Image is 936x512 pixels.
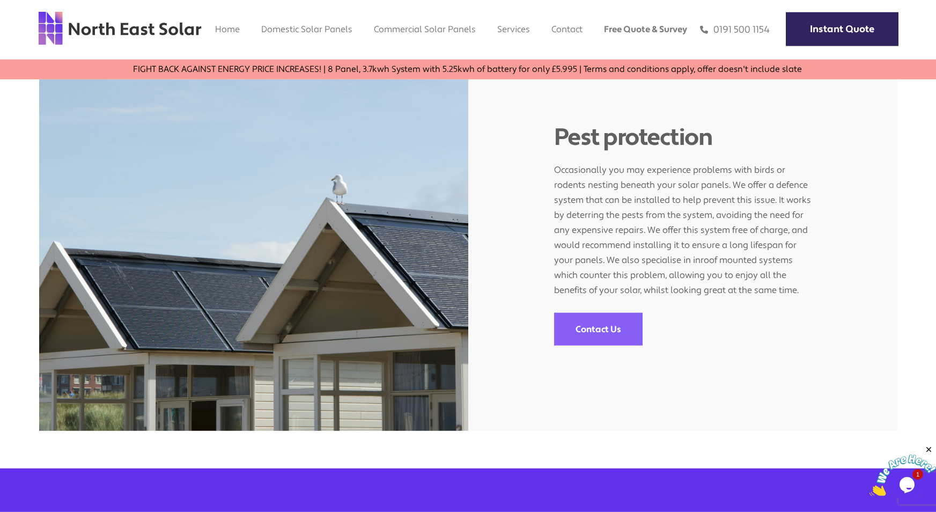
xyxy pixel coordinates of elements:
h1: Pest protection [554,123,812,152]
a: Free Quote & Survey [604,24,687,35]
iframe: chat widget [869,445,936,496]
a: Services [497,24,530,35]
a: Instant Quote [786,12,898,46]
a: Domestic Solar Panels [261,24,352,35]
img: north east solar logo [38,11,202,46]
img: phone icon [700,24,708,36]
a: Commercial Solar Panels [374,24,476,35]
a: Home [215,24,240,35]
a: Contact [551,24,583,35]
a: 0191 500 1154 [700,24,770,36]
p: Occasionally you may experience problems with birds or rodents nesting beneath your solar panels.... [554,152,812,298]
a: Contact Us [554,313,643,346]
